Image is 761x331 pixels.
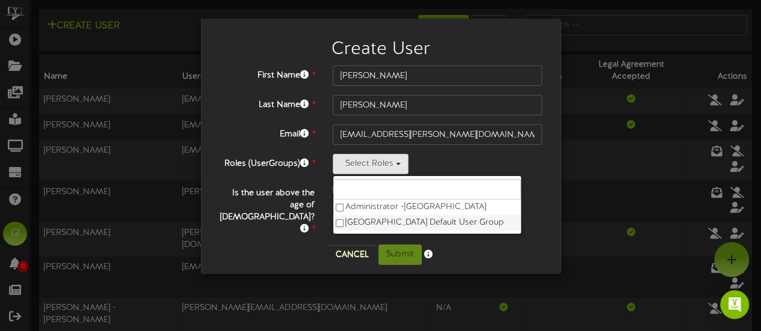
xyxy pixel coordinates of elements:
[333,175,522,234] ul: Select Roles
[333,65,543,86] input: User First Name
[210,95,324,111] label: Last Name
[328,245,376,264] button: Cancel
[219,40,543,59] h2: Create User
[333,215,521,231] label: [GEOGRAPHIC_DATA] Default User Group
[210,124,324,141] label: Email
[333,95,543,115] input: User Last Name
[333,124,543,145] input: User Email
[210,183,324,235] label: Is the user above the age of [DEMOGRAPHIC_DATA]?
[333,154,408,174] button: Select Roles
[333,199,521,215] label: Administrator - [GEOGRAPHIC_DATA]
[210,154,324,170] label: Roles (UserGroups)
[210,65,324,82] label: First Name
[378,244,422,265] button: Submit
[720,290,749,319] div: Open Intercom Messenger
